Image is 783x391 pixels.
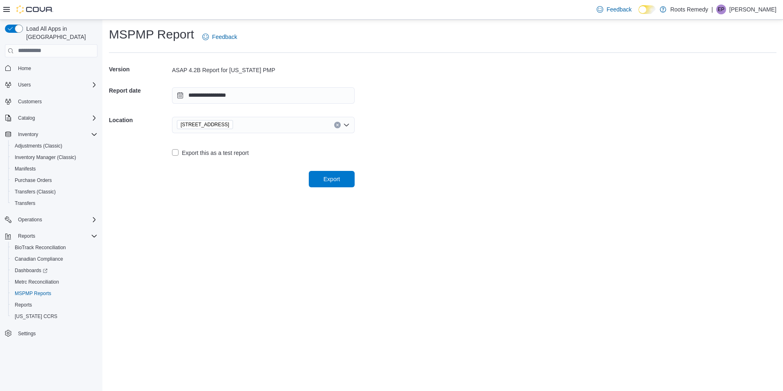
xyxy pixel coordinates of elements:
[11,277,97,287] span: Metrc Reconciliation
[18,216,42,223] span: Operations
[8,253,101,265] button: Canadian Compliance
[8,265,101,276] a: Dashboards
[11,289,97,298] span: MSPMP Reports
[5,59,97,361] nav: Complex example
[15,143,62,149] span: Adjustments (Classic)
[11,152,79,162] a: Inventory Manager (Classic)
[2,129,101,140] button: Inventory
[11,152,97,162] span: Inventory Manager (Classic)
[15,80,34,90] button: Users
[18,131,38,138] span: Inventory
[309,171,355,187] button: Export
[11,164,97,174] span: Manifests
[2,214,101,225] button: Operations
[8,288,101,299] button: MSPMP Reports
[15,279,59,285] span: Metrc Reconciliation
[716,5,726,14] div: Eyisha Poole
[8,175,101,186] button: Purchase Orders
[11,141,66,151] a: Adjustments (Classic)
[11,311,61,321] a: [US_STATE] CCRS
[2,95,101,107] button: Customers
[181,120,229,129] span: [STREET_ADDRESS]
[8,186,101,198] button: Transfers (Classic)
[11,198,97,208] span: Transfers
[15,154,76,161] span: Inventory Manager (Classic)
[334,122,341,128] button: Clear input
[15,97,45,107] a: Customers
[11,277,62,287] a: Metrc Reconciliation
[15,313,57,320] span: [US_STATE] CCRS
[15,290,51,297] span: MSPMP Reports
[606,5,631,14] span: Feedback
[109,26,194,43] h1: MSPMP Report
[236,120,237,130] input: Accessible screen reader label
[11,300,35,310] a: Reports
[638,5,656,14] input: Dark Mode
[172,148,249,158] label: Export this as a test report
[11,175,97,185] span: Purchase Orders
[15,64,34,73] a: Home
[109,82,170,99] h5: Report date
[8,276,101,288] button: Metrc Reconciliation
[2,62,101,74] button: Home
[109,61,170,77] h5: Version
[11,311,97,321] span: Washington CCRS
[11,243,97,252] span: BioTrack Reconciliation
[8,198,101,209] button: Transfers
[15,166,36,172] span: Manifests
[177,120,233,129] span: 4300 N State St
[18,98,42,105] span: Customers
[23,25,97,41] span: Load All Apps in [GEOGRAPHIC_DATA]
[172,66,355,74] div: ASAP 4.2B Report for [US_STATE] PMP
[15,256,63,262] span: Canadian Compliance
[729,5,776,14] p: [PERSON_NAME]
[11,198,38,208] a: Transfers
[11,187,97,197] span: Transfers (Classic)
[11,175,55,185] a: Purchase Orders
[109,112,170,128] h5: Location
[15,329,39,339] a: Settings
[8,152,101,163] button: Inventory Manager (Classic)
[11,266,97,275] span: Dashboards
[2,327,101,339] button: Settings
[15,200,35,207] span: Transfers
[8,311,101,322] button: [US_STATE] CCRS
[2,230,101,242] button: Reports
[15,177,52,184] span: Purchase Orders
[15,328,97,338] span: Settings
[670,5,708,14] p: Roots Remedy
[11,254,66,264] a: Canadian Compliance
[343,122,350,128] button: Open list of options
[18,330,36,337] span: Settings
[324,175,340,183] span: Export
[11,300,97,310] span: Reports
[15,113,38,123] button: Catalog
[15,113,97,123] span: Catalog
[18,82,31,88] span: Users
[15,130,41,139] button: Inventory
[2,112,101,124] button: Catalog
[15,244,66,251] span: BioTrack Reconciliation
[11,164,39,174] a: Manifests
[11,266,51,275] a: Dashboards
[15,96,97,107] span: Customers
[15,215,45,225] button: Operations
[16,5,53,14] img: Cova
[172,87,355,104] input: Press the down key to open a popover containing a calendar.
[8,299,101,311] button: Reports
[18,233,35,239] span: Reports
[8,163,101,175] button: Manifests
[11,254,97,264] span: Canadian Compliance
[15,267,48,274] span: Dashboards
[15,63,97,73] span: Home
[18,65,31,72] span: Home
[593,1,635,18] a: Feedback
[18,115,35,121] span: Catalog
[711,5,713,14] p: |
[15,189,56,195] span: Transfers (Classic)
[8,140,101,152] button: Adjustments (Classic)
[8,242,101,253] button: BioTrack Reconciliation
[11,243,69,252] a: BioTrack Reconciliation
[15,231,38,241] button: Reports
